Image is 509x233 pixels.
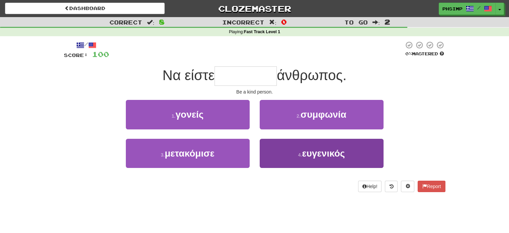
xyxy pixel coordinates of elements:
span: : [372,19,380,25]
span: / [477,5,481,10]
span: 0 [281,18,287,26]
span: Incorrect [222,19,264,25]
span: συμφωνία [301,109,346,120]
span: Score: [64,52,88,58]
button: Round history (alt+y) [385,181,398,192]
span: μετακόμισε [165,148,215,159]
strong: Fast Track Level 1 [244,30,280,34]
small: 1 . [172,113,176,119]
a: Dashboard [5,3,165,14]
span: ευγενικός [302,148,345,159]
a: phsimp / [439,3,496,15]
small: 4 . [298,152,302,158]
span: 2 [385,18,390,26]
span: : [269,19,276,25]
div: Mastered [404,51,445,57]
span: γονείς [175,109,203,120]
span: Correct [109,19,142,25]
span: To go [344,19,368,25]
span: phsimp [442,6,462,12]
span: 8 [159,18,165,26]
button: Help! [358,181,382,192]
button: Report [418,181,445,192]
span: 100 [92,50,109,58]
small: 2 . [296,113,301,119]
span: : [147,19,154,25]
span: Να είστε [163,67,215,83]
button: 4.ευγενικός [260,139,384,168]
button: 3.μετακόμισε [126,139,250,168]
a: Clozemaster [175,3,334,14]
small: 3 . [161,152,165,158]
div: Be a kind person. [64,89,445,95]
div: / [64,41,109,49]
span: άνθρωπος. [277,67,346,83]
span: 0 % [405,51,412,56]
button: 2.συμφωνία [260,100,384,129]
button: 1.γονείς [126,100,250,129]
